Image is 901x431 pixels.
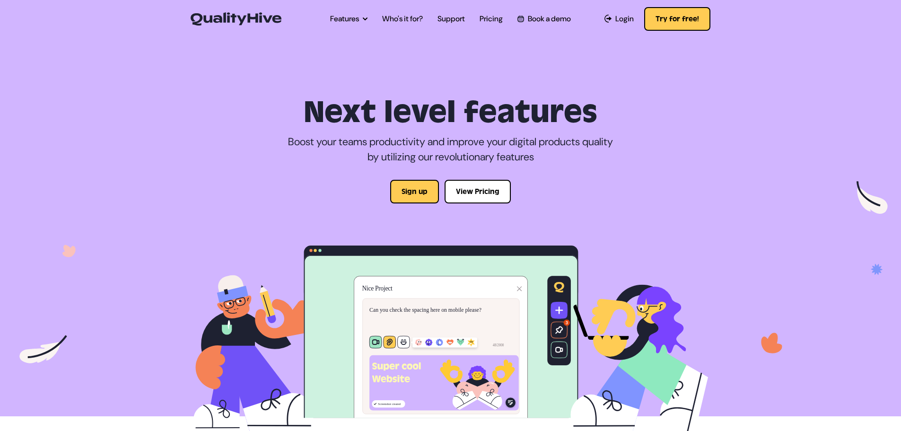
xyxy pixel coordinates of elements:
button: Try for free! [644,7,710,31]
h1: Next level features [193,95,708,131]
p: Boost your teams productivity and improve your digital products quality by utilizing our revoluti... [288,134,614,165]
span: Login [615,13,634,25]
a: Book a demo [517,13,570,25]
a: Who's it for? [382,13,423,25]
a: Support [437,13,465,25]
button: Sign up [390,180,439,203]
a: Features [330,13,367,25]
img: Book a QualityHive Demo [517,16,524,22]
a: Pricing [480,13,503,25]
img: QualityHive - Bug Tracking Tool [191,12,281,26]
button: View Pricing [445,180,511,203]
a: Login [604,13,634,25]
